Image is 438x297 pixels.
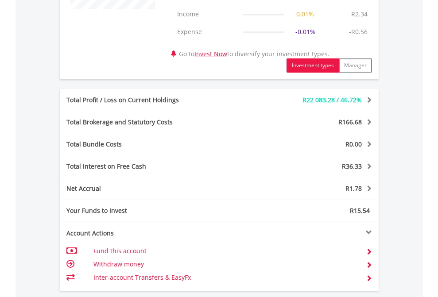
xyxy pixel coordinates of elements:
td: Income [173,5,239,23]
div: Total Bundle Costs [60,140,246,149]
td: -0.01% [289,23,322,41]
td: 0.01% [289,5,322,23]
td: Fund this account [93,244,355,258]
td: Withdraw money [93,258,355,271]
td: -R0.56 [345,23,372,41]
span: R15.54 [350,206,370,215]
div: Your Funds to Invest [60,206,219,215]
span: R22 083.28 / 46.72% [302,96,362,104]
td: Inter-account Transfers & EasyFx [93,271,355,284]
button: Investment types [287,58,339,73]
div: Total Brokerage and Statutory Costs [60,118,246,127]
td: Expense [173,23,239,41]
div: Total Profit / Loss on Current Holdings [60,96,246,104]
span: R1.78 [345,184,362,193]
div: Total Interest on Free Cash [60,162,246,171]
div: Net Accrual [60,184,246,193]
button: Manager [339,58,372,73]
span: R166.68 [338,118,362,126]
td: R2.34 [347,5,372,23]
a: Invest Now [194,50,227,58]
div: Account Actions [60,229,219,238]
span: R0.00 [345,140,362,148]
span: R36.33 [342,162,362,170]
